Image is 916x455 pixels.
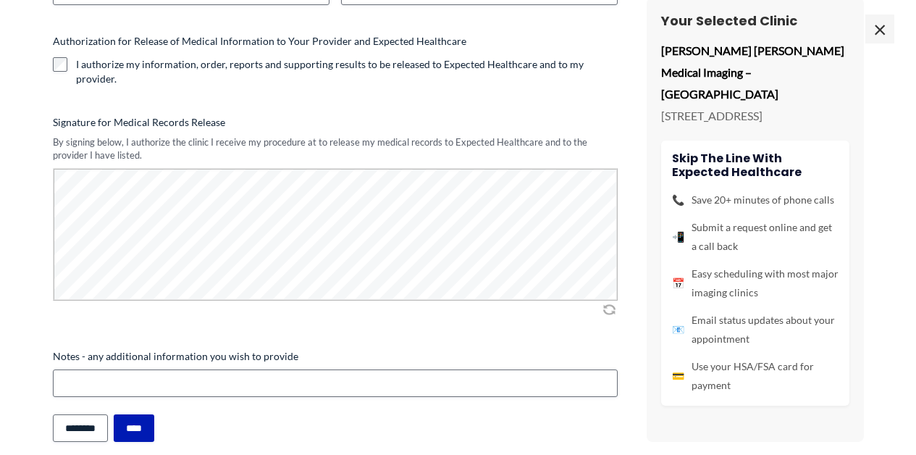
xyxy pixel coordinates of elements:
li: Use your HSA/FSA card for payment [672,357,839,395]
h3: Your Selected Clinic [661,12,849,29]
span: 📅 [672,274,684,293]
span: 📧 [672,320,684,339]
li: Submit a request online and get a call back [672,218,839,256]
span: 📞 [672,191,684,209]
span: 💳 [672,367,684,385]
legend: Authorization for Release of Medical Information to Your Provider and Expected Healthcare [53,34,466,49]
li: Save 20+ minutes of phone calls [672,191,839,209]
label: Signature for Medical Records Release [53,115,618,130]
label: I authorize my information, order, reports and supporting results to be released to Expected Heal... [76,57,618,86]
li: Email status updates about your appointment [672,311,839,348]
p: [PERSON_NAME] [PERSON_NAME] Medical Imaging – [GEOGRAPHIC_DATA] [661,41,849,105]
p: [STREET_ADDRESS] [661,105,849,127]
span: × [865,14,894,43]
li: Easy scheduling with most major imaging clinics [672,264,839,302]
h4: Skip the line with Expected Healthcare [672,152,839,180]
label: Notes - any additional information you wish to provide [53,349,618,364]
span: 📲 [672,227,684,246]
div: By signing below, I authorize the clinic I receive my procedure at to release my medical records ... [53,135,618,162]
img: Clear Signature [600,302,618,317]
